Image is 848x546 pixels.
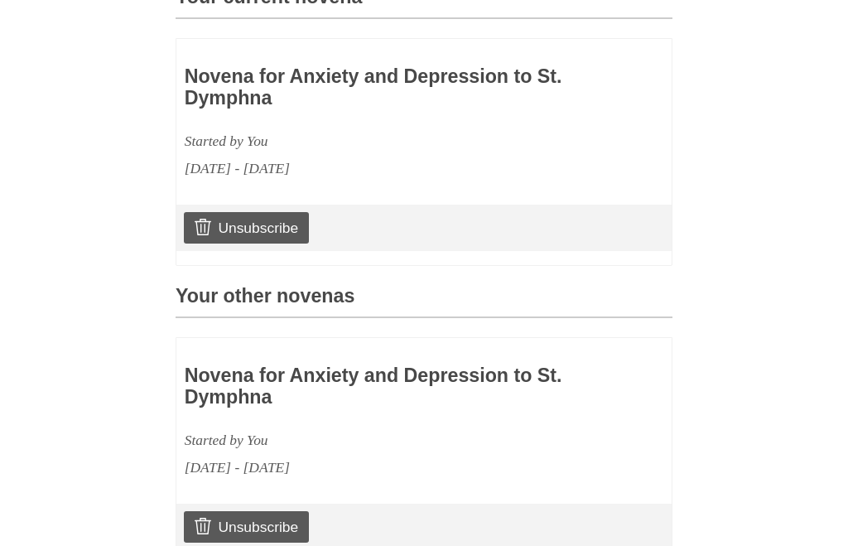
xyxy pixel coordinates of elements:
[176,286,672,318] h3: Your other novenas
[185,155,567,182] div: [DATE] - [DATE]
[184,212,309,244] a: Unsubscribe
[185,365,567,408] h3: Novena for Anxiety and Depression to St. Dymphna
[185,427,567,454] div: Started by You
[185,454,567,481] div: [DATE] - [DATE]
[184,511,309,543] a: Unsubscribe
[185,66,567,109] h3: Novena for Anxiety and Depression to St. Dymphna
[185,128,567,155] div: Started by You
